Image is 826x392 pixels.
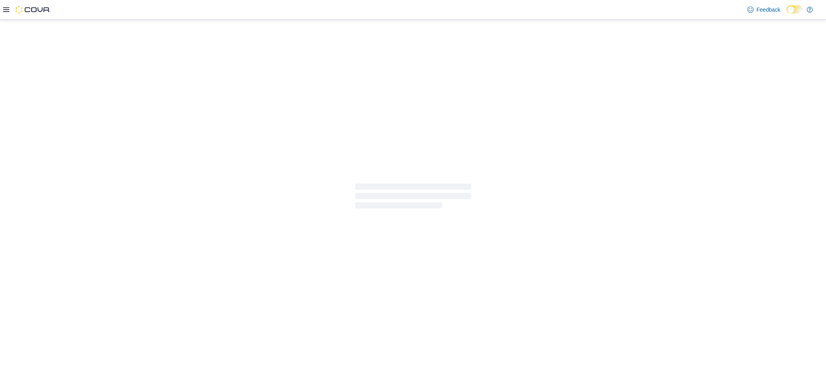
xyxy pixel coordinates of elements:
img: Cova [15,6,50,14]
span: Feedback [757,6,780,14]
span: Loading [355,185,471,210]
a: Feedback [744,2,783,17]
input: Dark Mode [787,5,803,14]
